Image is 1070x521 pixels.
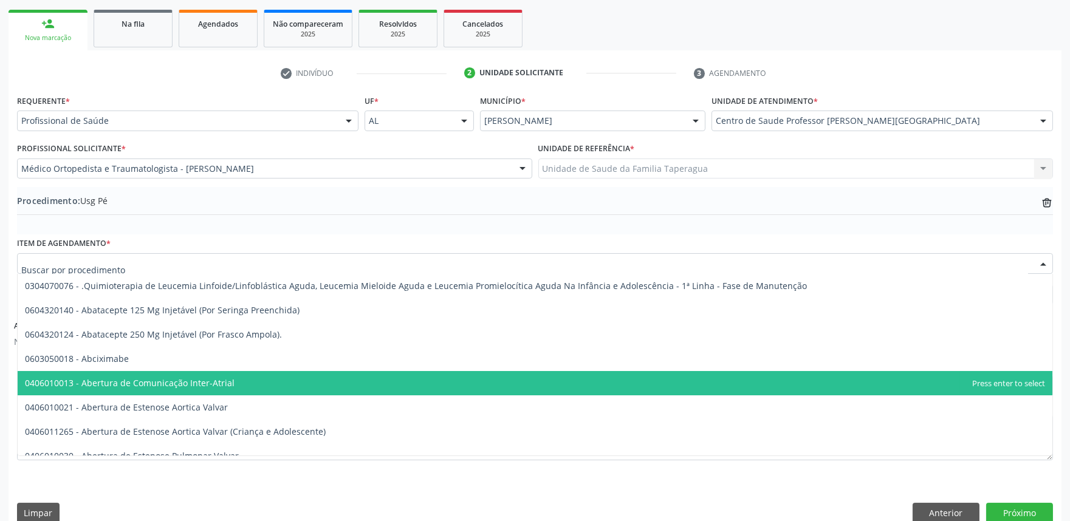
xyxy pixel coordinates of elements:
[273,19,343,29] span: Não compareceram
[369,115,450,127] span: AL
[25,353,129,364] span: 0603050018 - Abciximabe
[17,92,70,111] label: Requerente
[480,92,526,111] label: Município
[17,33,79,43] div: Nova marcação
[479,67,563,78] div: Unidade solicitante
[14,317,99,336] label: Anexos adicionados
[21,115,334,127] span: Profissional de Saúde
[17,140,126,158] label: Profissional Solicitante
[484,115,681,127] span: [PERSON_NAME]
[198,19,238,29] span: Agendados
[379,19,417,29] span: Resolvidos
[463,19,504,29] span: Cancelados
[25,450,239,461] span: 0406010030 - Abertura de Estenose Pulmonar Valvar
[716,115,1028,127] span: Centro de Saude Professor [PERSON_NAME][GEOGRAPHIC_DATA]
[21,163,507,175] span: Médico Ortopedista e Traumatologista - [PERSON_NAME]
[17,194,108,207] span: Usg Pé
[25,401,228,413] span: 0406010021 - Abertura de Estenose Aortica Valvar
[14,335,123,348] p: Nenhum anexo disponível.
[273,30,343,39] div: 2025
[17,195,80,206] span: Procedimento:
[122,19,145,29] span: Na fila
[25,280,807,291] span: 0304070076 - .Quimioterapia de Leucemia Linfoide/Linfoblástica Aguda, Leucemia Mieloide Aguda e L...
[25,304,300,316] span: 0604320140 - Abatacepte 125 Mg Injetável (Por Seringa Preenchida)
[538,140,635,158] label: Unidade de referência
[25,426,326,437] span: 0406011265 - Abertura de Estenose Aortica Valvar (Criança e Adolescente)
[21,257,1028,282] input: Buscar por procedimento
[712,92,818,111] label: Unidade de atendimento
[41,17,55,30] div: person_add
[25,377,235,389] span: 0406010013 - Abertura de Comunicação Inter-Atrial
[368,30,428,39] div: 2025
[453,30,513,39] div: 2025
[17,234,111,253] label: Item de agendamento
[464,67,475,78] div: 2
[25,329,282,340] span: 0604320124 - Abatacepte 250 Mg Injetável (Por Frasco Ampola).
[365,92,379,111] label: UF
